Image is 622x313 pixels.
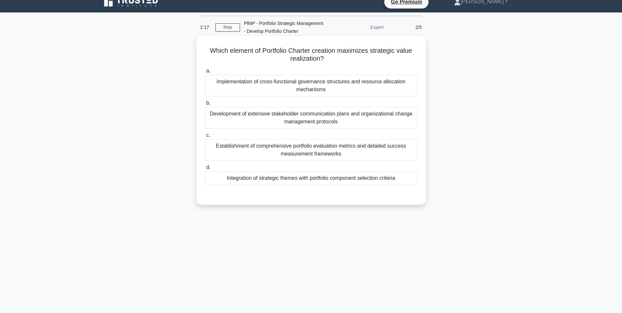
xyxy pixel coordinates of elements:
[330,21,388,34] div: Expert
[206,100,211,106] span: b.
[205,107,417,129] div: Development of extensive stakeholder communication plans and organizational change management pro...
[206,68,211,73] span: a.
[240,17,330,38] div: PfMP - Portfolio Strategic Management - Develop Portfolio Charter
[206,132,210,138] span: c.
[206,164,211,170] span: d.
[388,21,426,34] div: 2/5
[204,47,418,63] h5: Which element of Portfolio Charter creation maximizes strategic value realization?
[196,21,215,34] div: 2:17
[205,139,417,161] div: Establishment of comprehensive portfolio evaluation metrics and detailed success measurement fram...
[205,75,417,96] div: Implementation of cross-functional governance structures and resource allocation mechanisms
[215,23,240,31] a: Stop
[205,171,417,185] div: Integration of strategic themes with portfolio component selection criteria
